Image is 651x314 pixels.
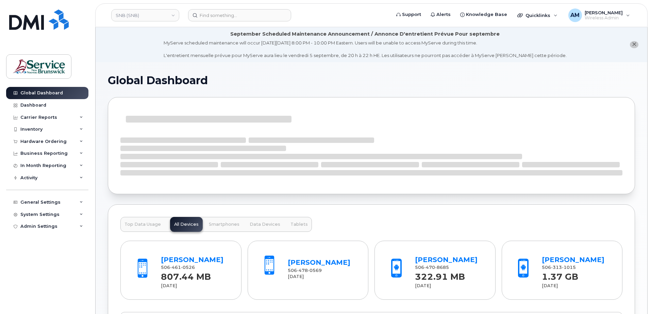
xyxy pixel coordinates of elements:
span: Top Data Usage [124,222,161,227]
span: 506 [161,265,195,270]
a: [PERSON_NAME] [161,256,223,264]
button: Top Data Usage [120,217,165,232]
span: 8685 [435,265,449,270]
a: [PERSON_NAME] [542,256,604,264]
span: 0526 [181,265,195,270]
button: Smartphones [205,217,244,232]
span: 506 [542,265,576,270]
div: [DATE] [542,283,610,289]
span: Tablets [290,222,308,227]
span: Data Devices [250,222,280,227]
span: 313 [551,265,562,270]
div: [DATE] [288,274,356,280]
span: 0569 [308,268,322,273]
strong: 1.37 GB [542,268,578,282]
strong: 807.44 MB [161,268,211,282]
span: 478 [297,268,308,273]
a: [PERSON_NAME] [288,258,350,266]
h1: Global Dashboard [108,74,635,86]
span: Smartphones [209,222,239,227]
span: 506 [415,265,449,270]
a: [PERSON_NAME] [415,256,478,264]
div: MyServe scheduled maintenance will occur [DATE][DATE] 8:00 PM - 10:00 PM Eastern. Users will be u... [164,40,567,59]
button: Data Devices [246,217,284,232]
span: 1015 [562,265,576,270]
strong: 322.91 MB [415,268,465,282]
div: [DATE] [161,283,229,289]
span: 461 [170,265,181,270]
span: 470 [424,265,435,270]
button: Tablets [286,217,312,232]
span: 506 [288,268,322,273]
div: [DATE] [415,283,483,289]
div: September Scheduled Maintenance Announcement / Annonce D'entretient Prévue Pour septembre [230,31,500,38]
button: close notification [630,41,638,48]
